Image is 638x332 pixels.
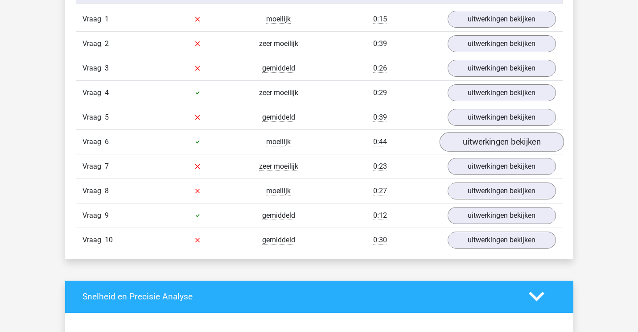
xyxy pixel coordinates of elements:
span: moeilijk [266,187,291,195]
h4: Snelheid en Precisie Analyse [82,291,515,302]
span: zeer moeilijk [259,88,298,97]
span: 0:30 [373,236,387,245]
span: moeilijk [266,15,291,24]
span: gemiddeld [262,236,295,245]
span: 10 [105,236,113,244]
span: Vraag [82,235,105,245]
a: uitwerkingen bekijken [448,109,556,126]
span: 0:26 [373,64,387,73]
a: uitwerkingen bekijken [448,158,556,175]
span: 6 [105,137,109,146]
span: Vraag [82,186,105,196]
span: Vraag [82,38,105,49]
span: Vraag [82,137,105,147]
span: 1 [105,15,109,23]
a: uitwerkingen bekijken [448,35,556,52]
span: 9 [105,211,109,220]
span: 0:39 [373,113,387,122]
a: uitwerkingen bekijken [448,60,556,77]
span: 0:29 [373,88,387,97]
a: uitwerkingen bekijken [448,84,556,101]
span: gemiddeld [262,113,295,122]
span: 2 [105,39,109,48]
a: uitwerkingen bekijken [448,232,556,249]
span: Vraag [82,63,105,74]
span: 3 [105,64,109,72]
span: 0:15 [373,15,387,24]
span: zeer moeilijk [259,39,298,48]
span: Vraag [82,112,105,123]
span: Vraag [82,87,105,98]
span: 8 [105,187,109,195]
span: 5 [105,113,109,121]
a: uitwerkingen bekijken [448,183,556,199]
a: uitwerkingen bekijken [448,207,556,224]
span: 0:44 [373,137,387,146]
span: 0:39 [373,39,387,48]
a: uitwerkingen bekijken [439,132,564,152]
span: zeer moeilijk [259,162,298,171]
span: Vraag [82,210,105,221]
span: 0:12 [373,211,387,220]
span: gemiddeld [262,64,295,73]
span: 0:27 [373,187,387,195]
span: moeilijk [266,137,291,146]
span: Vraag [82,161,105,172]
span: 0:23 [373,162,387,171]
span: 4 [105,88,109,97]
span: gemiddeld [262,211,295,220]
a: uitwerkingen bekijken [448,11,556,28]
span: Vraag [82,14,105,25]
span: 7 [105,162,109,170]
